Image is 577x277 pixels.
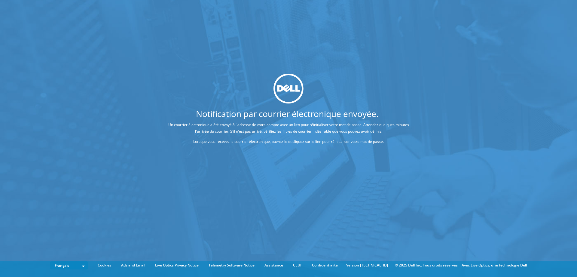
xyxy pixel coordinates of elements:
[144,109,430,118] h1: Notification par courrier électronique envoyée.
[392,262,461,269] li: © 2025 Dell Inc. Tous droits réservés
[260,262,288,269] a: Assistance
[204,262,259,269] a: Telemetry Software Notice
[167,138,410,145] p: Lorsque vous recevez le courrier électronique, ouvrez-le et cliquez sur le lien pour réinitialise...
[288,262,307,269] a: CLUF
[343,262,391,269] li: Version [TECHNICAL_ID]
[273,74,304,104] img: dell_svg_logo.svg
[462,262,527,269] li: Avec Live Optics, une technologie Dell
[93,262,116,269] a: Cookies
[117,262,150,269] a: Ads and Email
[167,122,410,135] p: Un courrier électronique a été envoyé à l'adresse de votre compte avec un lien pour réinitialiser...
[307,262,342,269] a: Confidentialité
[151,262,203,269] a: Live Optics Privacy Notice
